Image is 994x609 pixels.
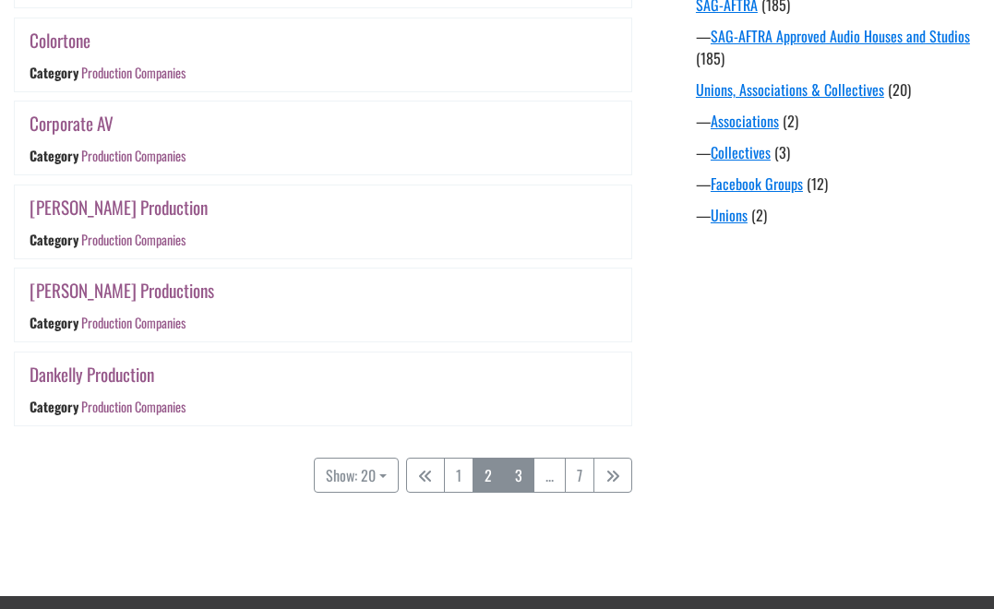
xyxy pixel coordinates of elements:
[81,230,186,249] a: Production Companies
[696,141,994,163] div: —
[30,194,208,221] a: [PERSON_NAME] Production
[81,397,186,416] a: Production Companies
[696,25,994,69] div: —
[751,204,767,226] span: (2)
[30,63,78,82] div: Category
[807,173,828,195] span: (12)
[696,204,994,226] div: —
[711,204,748,226] a: Unions
[473,458,504,493] a: 2
[774,141,790,163] span: (3)
[314,458,399,493] button: Show: 20
[30,146,78,165] div: Category
[81,63,186,82] a: Production Companies
[444,458,473,493] a: 1
[711,110,779,132] a: Associations
[783,110,798,132] span: (2)
[711,25,970,47] a: SAG-AFTRA Approved Audio Houses and Studios
[30,314,78,333] div: Category
[30,230,78,249] div: Category
[696,110,994,132] div: —
[696,78,884,101] a: Unions, Associations & Collectives
[696,173,994,195] div: —
[711,173,803,195] a: Facebook Groups
[30,110,114,137] a: Corporate AV
[888,78,911,101] span: (20)
[30,361,154,388] a: Dankelly Production
[81,146,186,165] a: Production Companies
[711,141,771,163] a: Collectives
[696,47,725,69] span: (185)
[565,458,594,493] a: 7
[30,27,90,54] a: Colortone
[30,277,214,304] a: [PERSON_NAME] Productions
[30,397,78,416] div: Category
[503,458,534,493] a: 3
[81,314,186,333] a: Production Companies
